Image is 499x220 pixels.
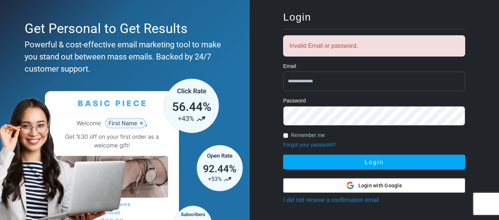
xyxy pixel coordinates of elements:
[25,19,221,39] div: Get Personal to Get Results
[283,142,336,148] a: Forgot your password?
[283,35,465,57] div: Invalid Email or password.
[283,178,465,193] button: Login with Google
[283,62,296,70] label: Email
[283,155,465,169] button: Login
[283,11,311,23] span: Login
[283,197,379,203] a: I did not receive a confirmation email
[291,131,325,139] label: Remember me
[283,97,305,105] label: Password
[25,39,221,75] div: Powerful & cost-effective email marketing tool to make you stand out between mass emails. Backed ...
[358,182,402,190] span: Login with Google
